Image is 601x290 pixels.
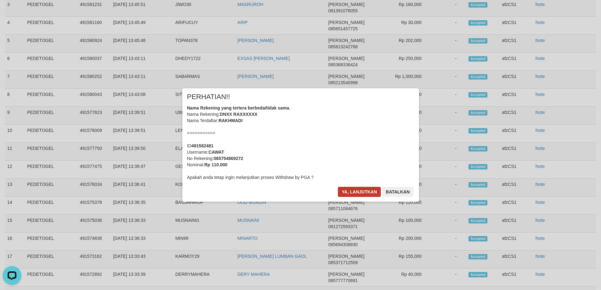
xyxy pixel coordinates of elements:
b: Nama Rekening yang tertera berbeda/tidak sama. [187,105,291,110]
div: Nama Rekening: Nama Terdaftar: =========== ID Username: No Rekening: Nominal: Apakah anda tetap i... [187,105,414,181]
button: Batalkan [382,187,414,197]
button: Ya, lanjutkan [338,187,381,197]
b: RAKHMADI [219,118,243,123]
b: CAWAT [209,150,224,155]
button: Open LiveChat chat widget [3,3,21,21]
b: 491582481 [191,143,214,148]
b: DNXX RAXXXXXX [220,112,257,117]
b: 085754869272 [214,156,243,161]
b: Rp 110.000 [204,162,227,167]
span: PERHATIAN!! [187,94,230,100]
